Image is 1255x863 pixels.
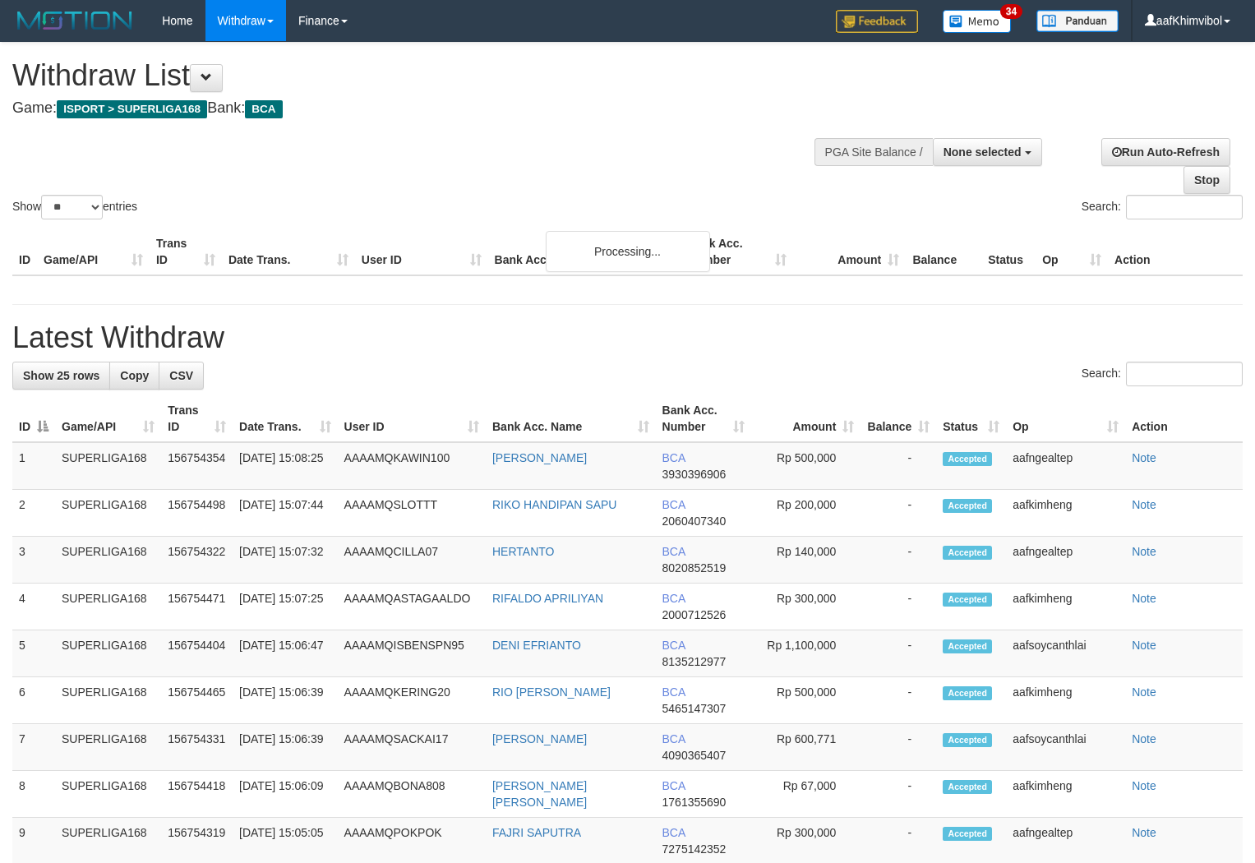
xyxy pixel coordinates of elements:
td: 1 [12,442,55,490]
td: 2 [12,490,55,537]
td: aafngealtep [1006,442,1125,490]
span: Accepted [943,780,992,794]
a: [PERSON_NAME] [492,451,587,464]
td: SUPERLIGA168 [55,537,161,584]
td: aafngealtep [1006,537,1125,584]
span: Copy 8135212977 to clipboard [662,655,727,668]
td: - [861,490,936,537]
td: 156754354 [161,442,233,490]
th: Bank Acc. Name [488,228,681,275]
span: Accepted [943,452,992,466]
td: SUPERLIGA168 [55,630,161,677]
td: aafkimheng [1006,584,1125,630]
td: AAAAMQSLOTTT [338,490,486,537]
a: Note [1132,685,1156,699]
td: Rp 300,000 [751,584,861,630]
span: BCA [662,639,685,652]
th: Op [1036,228,1108,275]
span: Accepted [943,639,992,653]
td: - [861,537,936,584]
a: Copy [109,362,159,390]
th: ID: activate to sort column descending [12,395,55,442]
span: ISPORT > SUPERLIGA168 [57,100,207,118]
td: AAAAMQASTAGAALDO [338,584,486,630]
td: SUPERLIGA168 [55,724,161,771]
span: Copy 4090365407 to clipboard [662,749,727,762]
td: aafkimheng [1006,677,1125,724]
span: Copy 5465147307 to clipboard [662,702,727,715]
td: AAAAMQISBENSPN95 [338,630,486,677]
span: BCA [662,451,685,464]
span: Copy 1761355690 to clipboard [662,796,727,809]
td: [DATE] 15:07:44 [233,490,338,537]
a: Note [1132,592,1156,605]
td: [DATE] 15:06:39 [233,724,338,771]
td: SUPERLIGA168 [55,677,161,724]
a: [PERSON_NAME] [492,732,587,745]
td: Rp 500,000 [751,442,861,490]
a: CSV [159,362,204,390]
td: 156754498 [161,490,233,537]
td: 156754404 [161,630,233,677]
td: 156754322 [161,537,233,584]
td: 7 [12,724,55,771]
td: AAAAMQCILLA07 [338,537,486,584]
a: Show 25 rows [12,362,110,390]
th: Status: activate to sort column ascending [936,395,1006,442]
td: Rp 1,100,000 [751,630,861,677]
td: - [861,771,936,818]
span: 34 [1000,4,1022,19]
span: Accepted [943,827,992,841]
td: 156754331 [161,724,233,771]
th: Trans ID [150,228,222,275]
a: Note [1132,639,1156,652]
a: [PERSON_NAME] [PERSON_NAME] [492,779,587,809]
th: Action [1108,228,1243,275]
span: Accepted [943,733,992,747]
th: Op: activate to sort column ascending [1006,395,1125,442]
th: Game/API [37,228,150,275]
a: DENI EFRIANTO [492,639,581,652]
a: Stop [1183,166,1230,194]
span: Copy 2000712526 to clipboard [662,608,727,621]
a: HERTANTO [492,545,554,558]
span: Copy 3930396906 to clipboard [662,468,727,481]
span: Show 25 rows [23,369,99,382]
div: PGA Site Balance / [814,138,933,166]
span: BCA [662,545,685,558]
input: Search: [1126,195,1243,219]
td: AAAAMQKERING20 [338,677,486,724]
img: MOTION_logo.png [12,8,137,33]
span: BCA [662,732,685,745]
th: Bank Acc. Number [681,228,793,275]
td: - [861,677,936,724]
h4: Game: Bank: [12,100,820,117]
a: RIFALDO APRILIYAN [492,592,603,605]
a: Note [1132,826,1156,839]
a: Note [1132,498,1156,511]
label: Search: [1082,362,1243,386]
a: Run Auto-Refresh [1101,138,1230,166]
th: ID [12,228,37,275]
td: SUPERLIGA168 [55,442,161,490]
a: RIO [PERSON_NAME] [492,685,611,699]
td: Rp 500,000 [751,677,861,724]
th: Balance: activate to sort column ascending [861,395,936,442]
td: 5 [12,630,55,677]
td: [DATE] 15:08:25 [233,442,338,490]
td: [DATE] 15:07:32 [233,537,338,584]
h1: Withdraw List [12,59,820,92]
td: [DATE] 15:06:47 [233,630,338,677]
img: panduan.png [1036,10,1119,32]
span: Copy 2060407340 to clipboard [662,515,727,528]
a: FAJRI SAPUTRA [492,826,581,839]
td: - [861,630,936,677]
td: SUPERLIGA168 [55,771,161,818]
td: - [861,724,936,771]
button: None selected [933,138,1042,166]
td: Rp 600,771 [751,724,861,771]
span: CSV [169,369,193,382]
th: Status [981,228,1036,275]
th: User ID: activate to sort column ascending [338,395,486,442]
span: Accepted [943,593,992,607]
